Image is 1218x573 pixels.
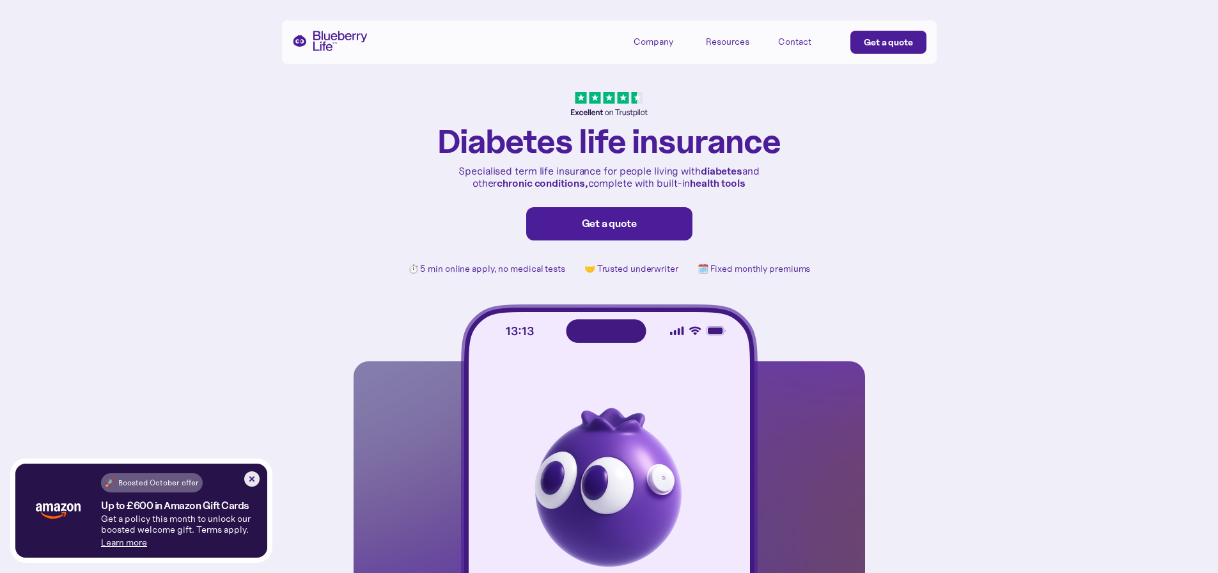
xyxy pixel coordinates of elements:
div: Get a quote [540,217,679,230]
div: Contact [778,36,811,47]
div: Company [634,31,691,52]
p: Specialised term life insurance for people living with and other complete with built-in [456,165,763,189]
a: Contact [778,31,836,52]
div: Get a quote [864,36,913,49]
strong: diabetes [701,164,742,177]
a: home [292,31,368,51]
h1: Diabetes life insurance [437,123,781,159]
strong: health tools [690,177,746,189]
p: 🗓️ Fixed monthly premiums [698,263,811,274]
div: Resources [706,31,763,52]
div: Resources [706,36,749,47]
p: Get a policy this month to unlock our boosted welcome gift. Terms apply. [101,514,267,535]
p: ⏱️ 5 min online apply, no medical tests [408,263,565,274]
p: 🤝 Trusted underwriter [584,263,678,274]
div: 🚀 Boosted October offer [105,476,199,489]
h4: Up to £600 in Amazon Gift Cards [101,500,249,511]
strong: chronic conditions, [497,177,588,189]
a: Get a quote [526,207,692,240]
a: Learn more [101,537,147,548]
div: Company [634,36,673,47]
a: Get a quote [850,31,926,54]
